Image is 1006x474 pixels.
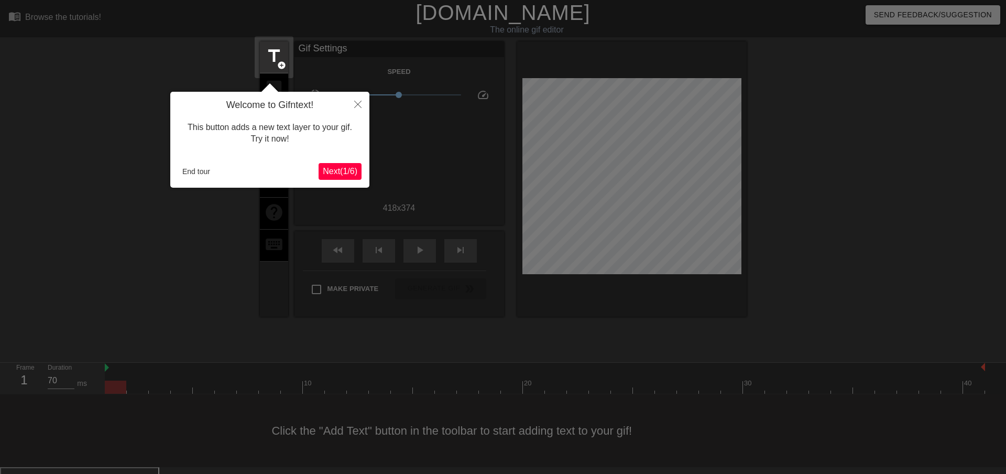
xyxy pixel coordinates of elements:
span: Next ( 1 / 6 ) [323,167,357,176]
div: This button adds a new text layer to your gif. Try it now! [178,111,362,156]
button: Close [346,92,369,116]
button: End tour [178,164,214,179]
h4: Welcome to Gifntext! [178,100,362,111]
button: Next [319,163,362,180]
